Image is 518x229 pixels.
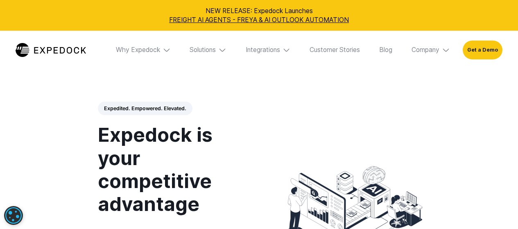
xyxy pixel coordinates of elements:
a: Customer Stories [303,31,366,69]
a: Get a Demo [463,41,502,59]
a: FREIGHT AI AGENTS - FREYA & AI OUTLOOK AUTOMATION [7,16,512,25]
div: Integrations [239,31,297,69]
div: Company [405,31,456,69]
div: Why Expedock [109,31,177,69]
div: NEW RELEASE: Expedock Launches [7,7,512,25]
div: Integrations [246,46,280,54]
div: Company [412,46,439,54]
iframe: Chat Widget [477,190,518,229]
div: Solutions [190,46,216,54]
div: Why Expedock [116,46,160,54]
a: Blog [373,31,399,69]
h1: Expedock is your competitive advantage [98,123,250,215]
div: Solutions [183,31,233,69]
